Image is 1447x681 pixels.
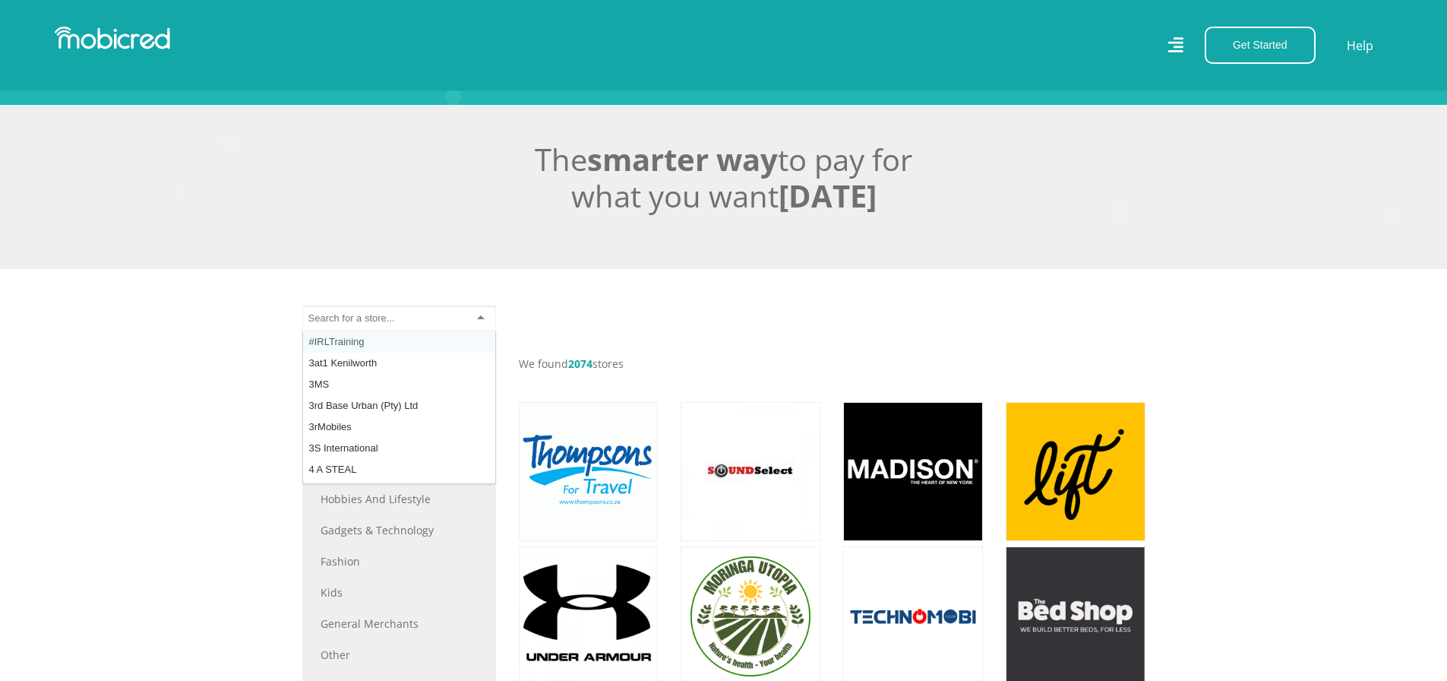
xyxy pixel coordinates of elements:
div: 3at1 Kenilworth [303,353,495,374]
p: We found stores [519,356,1145,372]
a: Kids [321,584,478,600]
div: 3rMobiles [303,417,495,438]
span: 2074 [568,356,592,371]
img: Mobicred [55,27,170,49]
a: Gadgets & Technology [321,522,478,538]
a: Hobbies and Lifestyle [321,491,478,507]
div: 3rd Base Urban (Pty) Ltd [303,395,495,417]
div: #IRLTraining [303,331,495,353]
div: 4 A STEAL [303,459,495,480]
a: General Merchants [321,616,478,632]
input: Search for a store... [308,312,394,325]
button: Get Started [1205,27,1316,64]
a: Other [321,647,478,663]
div: 3MS [303,374,495,395]
div: 3S International [303,438,495,459]
div: 4 seasons 4 U [303,480,495,502]
a: Help [1346,36,1374,55]
a: Fashion [321,553,478,569]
